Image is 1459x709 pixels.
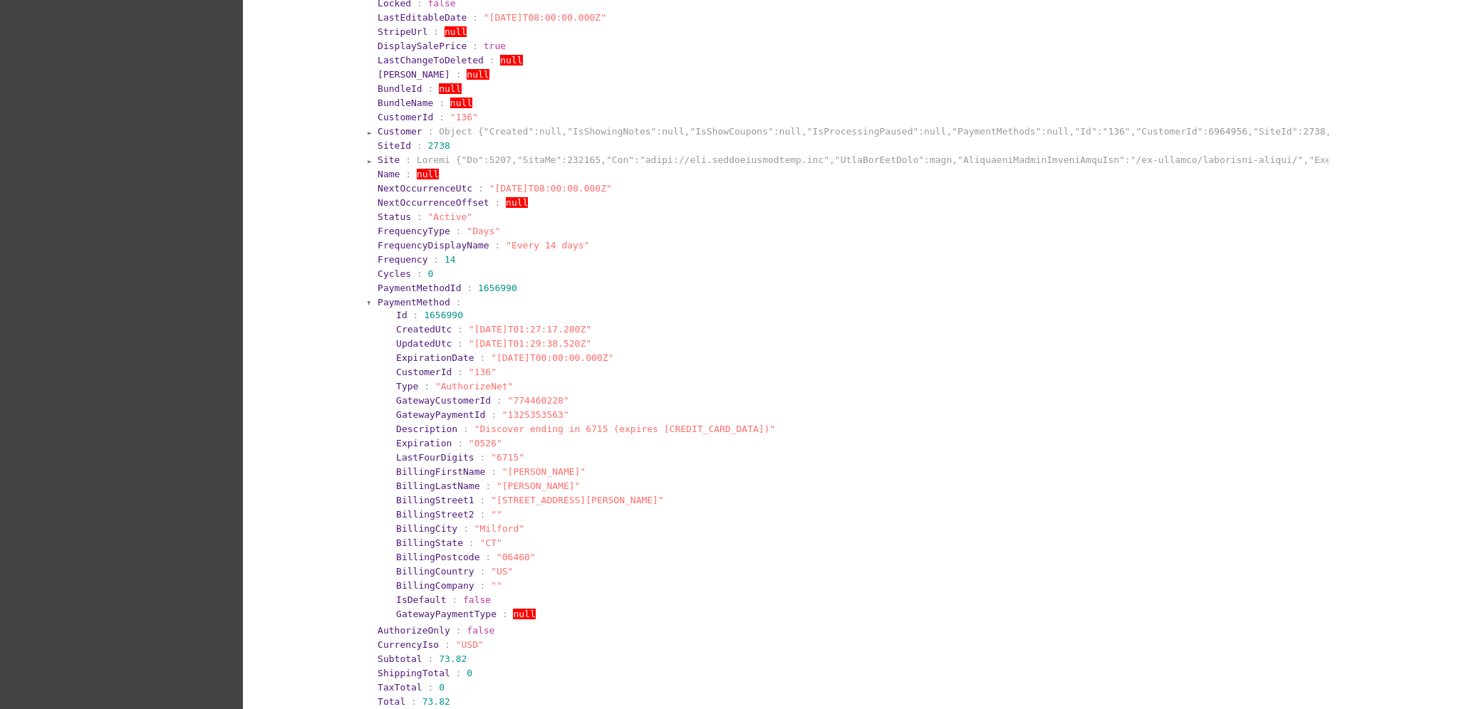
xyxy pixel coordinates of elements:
span: 1656990 [478,283,517,293]
span: FrequencyType [378,226,450,236]
span: 1656990 [424,310,463,320]
span: BillingState [396,537,463,548]
span: : [494,240,500,251]
span: : [479,509,485,520]
span: NextOccurrenceOffset [378,197,489,208]
span: 14 [445,254,456,265]
span: Name [378,169,400,179]
span: Customer [378,126,422,137]
span: "1325353563" [502,409,569,420]
span: : [413,310,419,320]
span: "[DATE]T08:00:00.000Z" [484,12,606,23]
span: false [463,594,491,605]
span: null [467,69,489,80]
span: "6715" [491,452,524,463]
span: : [478,183,484,194]
span: : [463,424,469,434]
span: TaxTotal [378,682,422,693]
span: : [405,169,411,179]
span: "CT" [479,537,502,548]
span: "[STREET_ADDRESS][PERSON_NAME]" [491,495,664,505]
span: : [485,552,491,562]
span: "06460" [497,552,536,562]
span: LastFourDigits [396,452,474,463]
span: GatewayCustomerId [396,395,491,406]
span: : [491,409,497,420]
span: "[DATE]T00:00:00.000Z" [491,352,613,363]
span: : [502,609,508,619]
span: : [439,112,445,122]
span: BillingCompany [396,580,474,591]
span: 73.82 [439,653,467,664]
span: "" [491,580,502,591]
span: : [494,197,500,208]
span: CreatedUtc [396,324,452,335]
span: : [428,83,434,94]
span: : [472,12,478,23]
span: SiteId [378,140,411,151]
span: BundleId [378,83,422,94]
span: GatewayPaymentId [396,409,485,420]
span: : [479,352,485,363]
span: : [456,625,462,636]
span: : [428,126,434,137]
span: : [457,324,463,335]
span: "[PERSON_NAME]" [502,466,586,477]
span: : [456,297,462,308]
span: AuthorizeOnly [378,625,450,636]
span: : [479,495,485,505]
span: : [456,668,462,678]
span: false [467,625,494,636]
span: ShippingTotal [378,668,450,678]
span: UpdatedUtc [396,338,452,349]
span: Site [378,154,400,165]
span: BillingLastName [396,480,479,491]
span: : [445,639,450,650]
span: : [457,438,463,448]
span: 0 [428,268,434,279]
span: null [450,98,472,108]
span: : [417,211,422,222]
span: : [428,653,434,664]
span: "[DATE]T01:27:17.280Z" [469,324,591,335]
span: "136" [469,367,497,377]
span: LastEditableDate [378,12,467,23]
span: "136" [450,112,478,122]
span: ExpirationDate [396,352,474,363]
span: Type [396,381,418,392]
span: PaymentMethodId [378,283,461,293]
span: : [456,69,462,80]
span: : [439,98,445,108]
span: FrequencyDisplayName [378,240,489,251]
span: 2738 [428,140,450,151]
span: : [479,452,485,463]
span: DisplaySalePrice [378,41,467,51]
span: "AuthorizeNet" [435,381,514,392]
span: BundleName [378,98,433,108]
span: : [491,466,497,477]
span: "Milford" [474,523,524,534]
span: BillingCountry [396,566,474,577]
span: IsDefault [396,594,446,605]
span: "USD" [456,639,484,650]
span: null [417,169,439,179]
span: Cycles [378,268,411,279]
span: : [469,537,474,548]
span: Subtotal [378,653,422,664]
span: : [479,580,485,591]
span: Id [396,310,407,320]
span: CustomerId [378,112,433,122]
span: BillingCity [396,523,457,534]
span: : [417,268,422,279]
span: CurrencyIso [378,639,439,650]
span: : [479,566,485,577]
span: : [456,226,462,236]
span: 0 [467,668,472,678]
span: : [457,338,463,349]
span: BillingFirstName [396,466,485,477]
span: null [500,55,522,65]
span: null [445,26,467,37]
span: : [467,283,472,293]
span: Frequency [378,254,427,265]
span: "774460228" [508,395,569,406]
